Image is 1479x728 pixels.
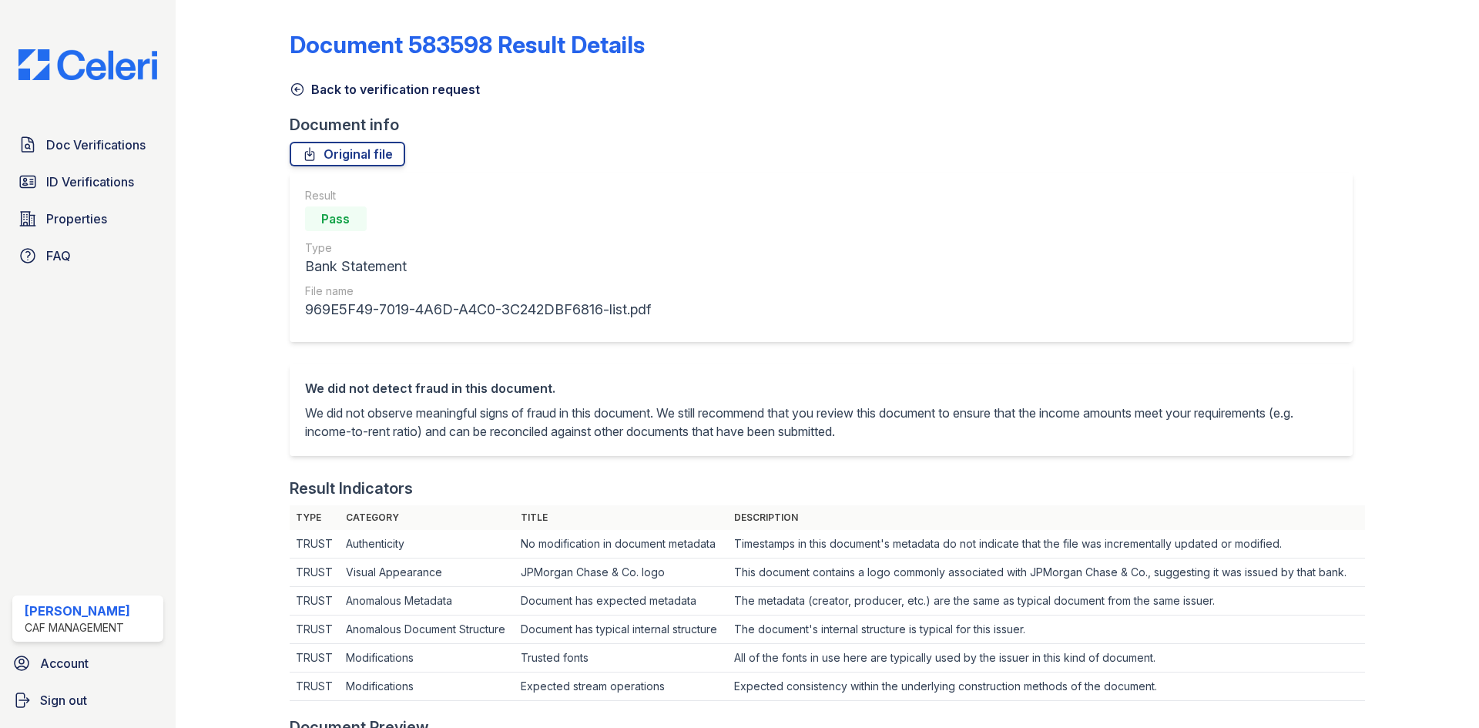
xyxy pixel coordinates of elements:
[46,247,71,265] span: FAQ
[728,559,1365,587] td: This document contains a logo commonly associated with JPMorgan Chase & Co., suggesting it was is...
[290,616,340,644] td: TRUST
[305,240,651,256] div: Type
[290,31,645,59] a: Document 583598 Result Details
[290,114,1365,136] div: Document info
[290,559,340,587] td: TRUST
[305,379,1337,398] div: We did not detect fraud in this document.
[290,644,340,673] td: TRUST
[515,644,727,673] td: Trusted fonts
[12,129,163,160] a: Doc Verifications
[728,644,1365,673] td: All of the fonts in use here are typically used by the issuer in this kind of document.
[305,283,651,299] div: File name
[290,673,340,701] td: TRUST
[340,673,515,701] td: Modifications
[340,644,515,673] td: Modifications
[12,240,163,271] a: FAQ
[6,685,169,716] a: Sign out
[305,256,651,277] div: Bank Statement
[290,505,340,530] th: Type
[290,587,340,616] td: TRUST
[515,505,727,530] th: Title
[340,559,515,587] td: Visual Appearance
[340,587,515,616] td: Anomalous Metadata
[46,136,146,154] span: Doc Verifications
[728,673,1365,701] td: Expected consistency within the underlying construction methods of the document.
[515,587,727,616] td: Document has expected metadata
[305,188,651,203] div: Result
[305,299,651,320] div: 969E5F49-7019-4A6D-A4C0-3C242DBF6816-list.pdf
[290,530,340,559] td: TRUST
[40,654,89,673] span: Account
[728,616,1365,644] td: The document's internal structure is typical for this issuer.
[46,210,107,228] span: Properties
[290,80,480,99] a: Back to verification request
[12,166,163,197] a: ID Verifications
[515,673,727,701] td: Expected stream operations
[6,49,169,80] img: CE_Logo_Blue-a8612792a0a2168367f1c8372b55b34899dd931a85d93a1a3d3e32e68fde9ad4.png
[46,173,134,191] span: ID Verifications
[728,530,1365,559] td: Timestamps in this document's metadata do not indicate that the file was incrementally updated or...
[6,648,169,679] a: Account
[305,206,367,231] div: Pass
[12,203,163,234] a: Properties
[728,587,1365,616] td: The metadata (creator, producer, etc.) are the same as typical document from the same issuer.
[340,505,515,530] th: Category
[515,530,727,559] td: No modification in document metadata
[515,559,727,587] td: JPMorgan Chase & Co. logo
[290,478,413,499] div: Result Indicators
[40,691,87,710] span: Sign out
[25,620,130,636] div: CAF Management
[25,602,130,620] div: [PERSON_NAME]
[340,616,515,644] td: Anomalous Document Structure
[340,530,515,559] td: Authenticity
[290,142,405,166] a: Original file
[728,505,1365,530] th: Description
[305,404,1337,441] p: We did not observe meaningful signs of fraud in this document. We still recommend that you review...
[515,616,727,644] td: Document has typical internal structure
